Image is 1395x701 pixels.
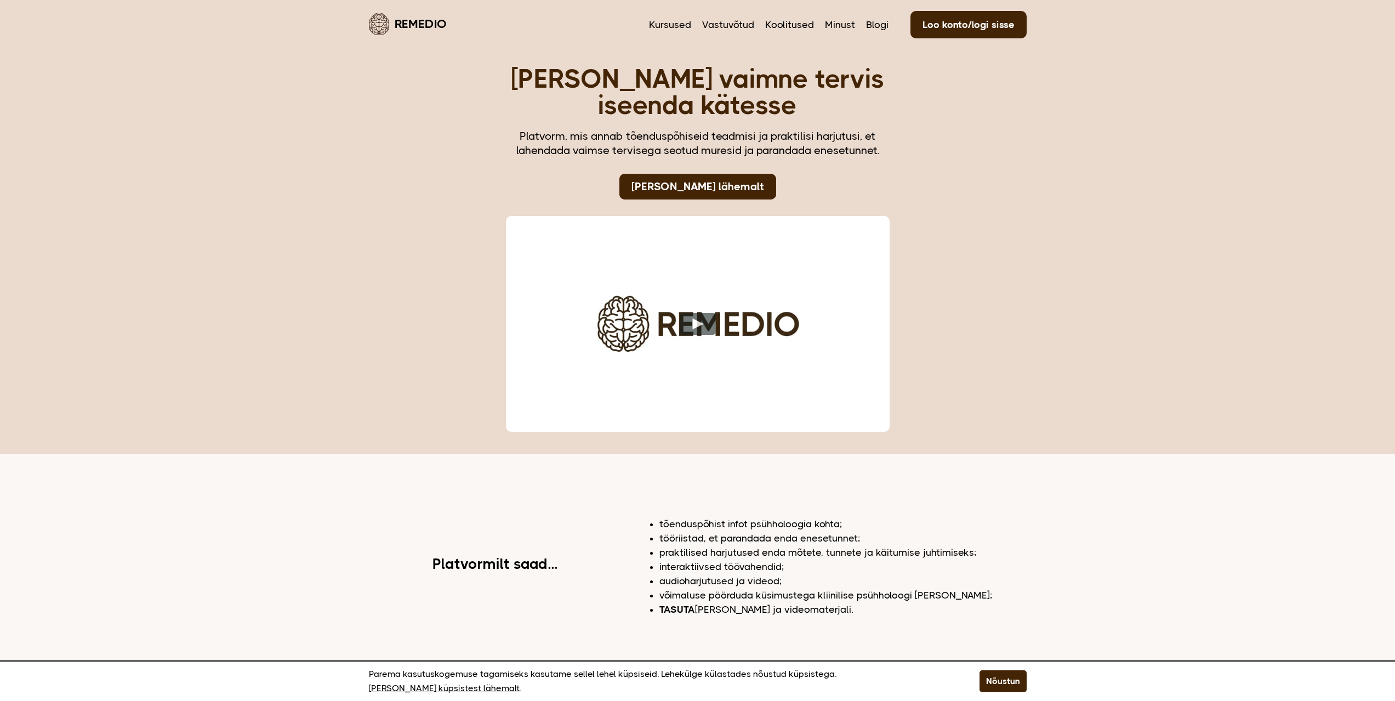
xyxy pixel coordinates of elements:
[659,517,1027,531] li: tõenduspõhist infot psühholoogia kohta;
[506,129,890,158] div: Platvorm, mis annab tõenduspõhiseid teadmisi ja praktilisi harjutusi, et lahendada vaimse tervise...
[825,18,855,32] a: Minust
[659,574,1027,588] li: audioharjutused ja videod;
[702,18,754,32] a: Vastuvõtud
[659,602,1027,617] li: [PERSON_NAME] ja videomaterjali.
[619,174,776,200] a: [PERSON_NAME] lähemalt
[506,66,890,118] h1: [PERSON_NAME] vaimne tervis iseenda kätesse
[765,18,814,32] a: Koolitused
[659,531,1027,545] li: tööriistad, et parandada enda enesetunnet;
[659,588,1027,602] li: võimaluse pöörduda küsimustega kliinilise psühholoogi [PERSON_NAME];
[369,667,952,696] p: Parema kasutuskogemuse tagamiseks kasutame sellel lehel küpsiseid. Lehekülge külastades nõustud k...
[680,313,715,335] button: Play video
[910,11,1027,38] a: Loo konto/logi sisse
[369,681,521,696] a: [PERSON_NAME] küpsistest lähemalt.
[866,18,889,32] a: Blogi
[980,670,1027,692] button: Nõustun
[369,13,389,35] img: Remedio logo
[659,545,1027,560] li: praktilised harjutused enda mõtete, tunnete ja käitumise juhtimiseks;
[649,18,691,32] a: Kursused
[432,557,557,571] h2: Platvormilt saad...
[659,560,1027,574] li: interaktiivsed töövahendid;
[369,11,447,37] a: Remedio
[659,604,695,615] b: TASUTA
